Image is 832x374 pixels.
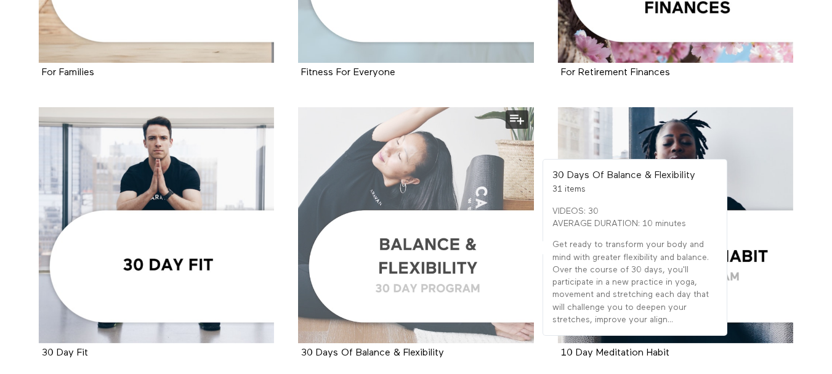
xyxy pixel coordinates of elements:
strong: 30 Days Of Balance & Flexibility [552,171,695,181]
a: 30 Days Of Balance & Flexibility [298,107,534,343]
a: 30 Day Fit [39,107,275,343]
strong: 10 Day Meditation Habit [561,348,669,358]
a: 30 Days Of Balance & Flexibility [301,348,444,357]
a: 30 Day Fit [42,348,88,357]
strong: For Families [42,68,94,78]
span: 31 items [552,185,586,193]
strong: 30 Days Of Balance & Flexibility [301,348,444,358]
a: For Families [42,68,94,77]
a: Fitness For Everyone [301,68,395,77]
p: VIDEOS: 30 AVERAGE DURATION: 10 minutes [552,205,717,230]
a: 10 Day Meditation Habit [558,107,794,343]
button: Add to my list [506,110,528,129]
strong: 30 Day Fit [42,348,88,358]
a: For Retirement Finances [561,68,670,77]
strong: Fitness For Everyone [301,68,395,78]
strong: For Retirement Finances [561,68,670,78]
a: 10 Day Meditation Habit [561,348,669,357]
p: Get ready to transform your body and mind with greater flexibility and balance. Over the course o... [552,238,717,326]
